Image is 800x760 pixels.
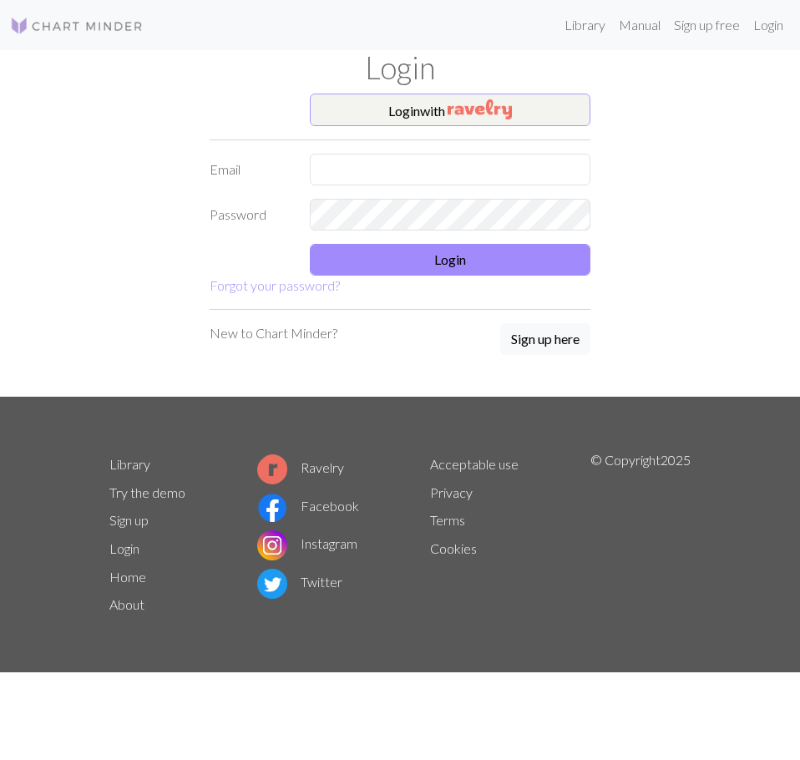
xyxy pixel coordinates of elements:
label: Email [200,154,300,185]
img: Instagram logo [257,530,287,560]
a: Try the demo [109,484,185,500]
a: Ravelry [257,459,344,475]
a: Terms [430,512,465,528]
button: Login [310,244,590,276]
a: Login [109,540,139,556]
label: Password [200,199,300,231]
p: New to Chart Minder? [210,323,337,343]
a: Sign up free [667,8,747,42]
a: Instagram [257,535,357,551]
h1: Login [99,50,701,87]
img: Facebook logo [257,493,287,523]
a: Home [109,569,146,585]
a: Manual [612,8,667,42]
p: © Copyright 2025 [590,450,691,619]
a: Library [558,8,612,42]
a: Sign up [109,512,149,528]
a: Forgot your password? [210,277,340,293]
a: Acceptable use [430,456,519,472]
a: About [109,596,144,612]
a: Login [747,8,790,42]
a: Library [109,456,150,472]
button: Sign up here [500,323,590,355]
a: Facebook [257,498,359,514]
a: Twitter [257,574,342,590]
a: Sign up here [500,323,590,357]
img: Ravelry [448,99,512,119]
img: Logo [10,16,144,36]
button: Loginwith [310,94,590,127]
a: Cookies [430,540,477,556]
img: Twitter logo [257,569,287,599]
img: Ravelry logo [257,454,287,484]
a: Privacy [430,484,473,500]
